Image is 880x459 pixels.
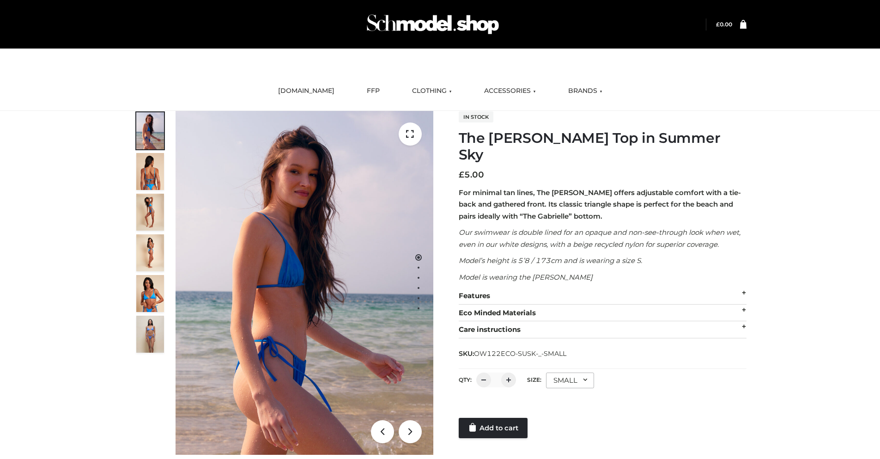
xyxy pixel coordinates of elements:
[459,305,746,322] div: Eco Minded Materials
[136,194,164,231] img: 4.Alex-top_CN-1-1-2.jpg
[136,275,164,312] img: 2.Alex-top_CN-1-1-2.jpg
[561,81,609,101] a: BRANDS
[459,273,593,282] em: Model is wearing the [PERSON_NAME]
[716,21,732,28] bdi: 0.00
[459,228,740,249] em: Our swimwear is double lined for an opaque and non-see-through look when wet, even in our white d...
[360,81,387,101] a: FFP
[459,376,472,383] label: QTY:
[459,256,642,265] em: Model’s height is 5’8 / 173cm and is wearing a size S.
[459,321,746,338] div: Care instructions
[546,373,594,388] div: SMALL
[477,81,543,101] a: ACCESSORIES
[136,316,164,353] img: SSVC.jpg
[136,234,164,271] img: 3.Alex-top_CN-1-1-2.jpg
[459,170,484,180] bdi: 5.00
[405,81,459,101] a: CLOTHING
[176,111,433,455] img: 1.Alex-top_SS-1_4464b1e7-c2c9-4e4b-a62c-58381cd673c0 (1)
[459,348,567,359] span: SKU:
[364,6,502,43] img: Schmodel Admin 964
[136,153,164,190] img: 5.Alex-top_CN-1-1_1-1.jpg
[459,288,746,305] div: Features
[459,130,746,163] h1: The [PERSON_NAME] Top in Summer Sky
[527,376,541,383] label: Size:
[136,112,164,149] img: 1.Alex-top_SS-1_4464b1e7-c2c9-4e4b-a62c-58381cd673c0-1.jpg
[459,111,493,122] span: In stock
[716,21,720,28] span: £
[271,81,341,101] a: [DOMAIN_NAME]
[459,418,528,438] a: Add to cart
[459,170,464,180] span: £
[716,21,732,28] a: £0.00
[459,188,741,220] strong: For minimal tan lines, The [PERSON_NAME] offers adjustable comfort with a tie-back and gathered f...
[474,349,566,358] span: OW122ECO-SUSK-_-SMALL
